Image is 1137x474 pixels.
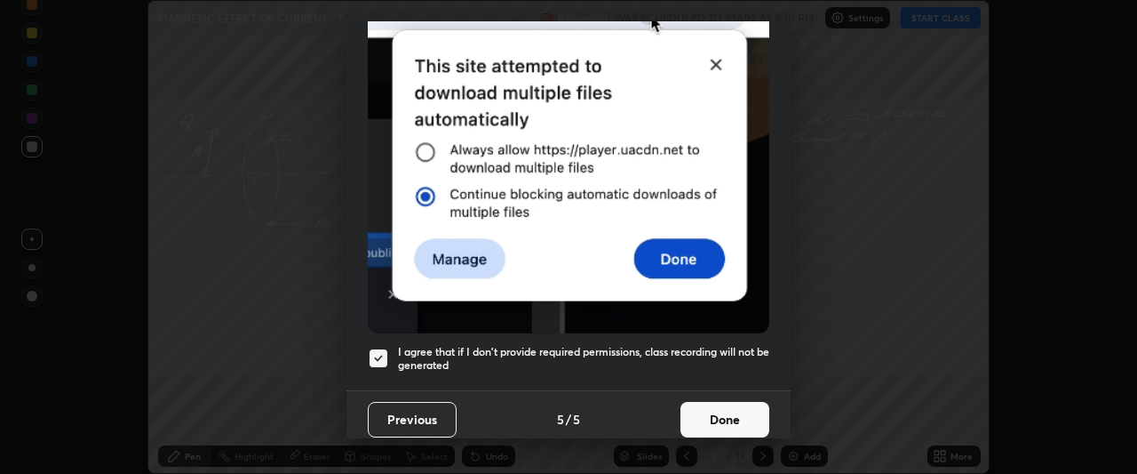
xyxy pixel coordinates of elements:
[573,410,580,429] h4: 5
[398,345,769,373] h5: I agree that if I don't provide required permissions, class recording will not be generated
[566,410,571,429] h4: /
[680,402,769,438] button: Done
[368,402,457,438] button: Previous
[557,410,564,429] h4: 5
